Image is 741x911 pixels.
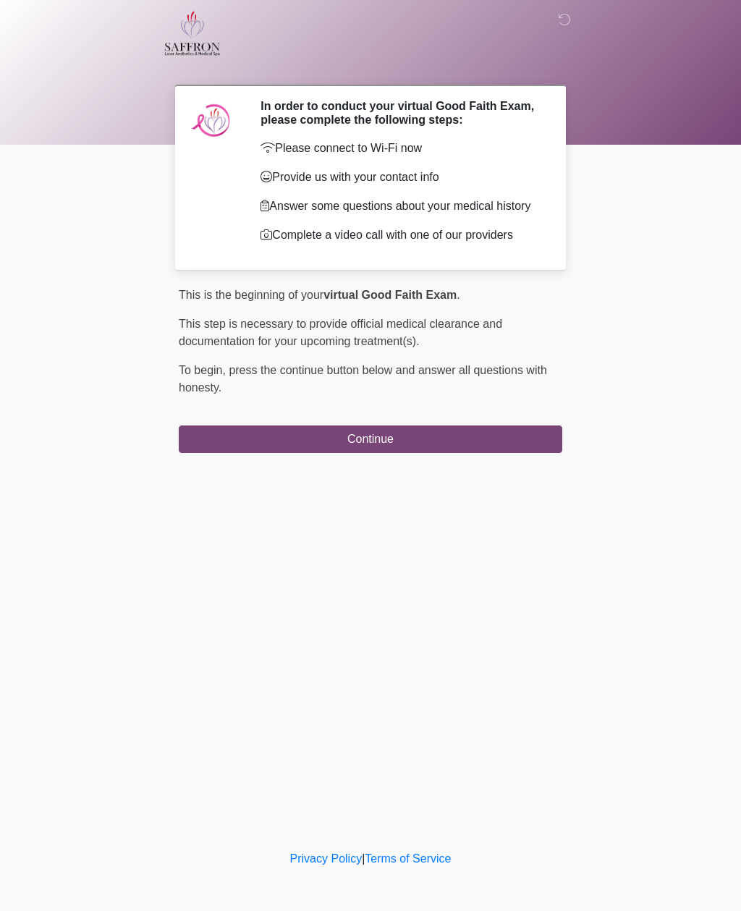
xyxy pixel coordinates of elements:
button: Continue [179,425,562,453]
h2: In order to conduct your virtual Good Faith Exam, please complete the following steps: [261,99,541,127]
a: Privacy Policy [290,852,363,865]
p: Complete a video call with one of our providers [261,226,541,244]
p: Please connect to Wi-Fi now [261,140,541,157]
span: This step is necessary to provide official medical clearance and documentation for your upcoming ... [179,318,502,347]
img: Agent Avatar [190,99,233,143]
span: press the continue button below and answer all questions with honesty. [179,364,547,394]
a: Terms of Service [365,852,451,865]
a: | [362,852,365,865]
strong: virtual Good Faith Exam [323,289,457,301]
p: Provide us with your contact info [261,169,541,186]
span: . [457,289,460,301]
span: To begin, [179,364,229,376]
p: Answer some questions about your medical history [261,198,541,215]
img: Saffron Laser Aesthetics and Medical Spa Logo [164,11,221,56]
span: This is the beginning of your [179,289,323,301]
